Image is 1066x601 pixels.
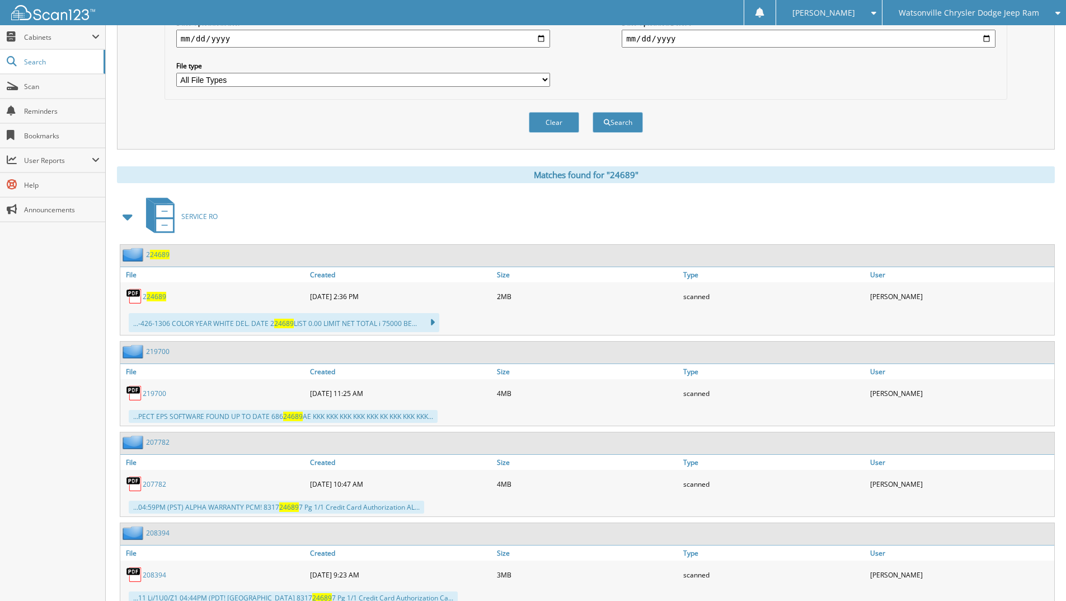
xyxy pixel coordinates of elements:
span: SERVICE RO [181,212,218,221]
div: ...PECT EPS SOFTWARE FOUND UP TO DATE 686 AE KKK KKK KKK KKK KKK KK KKK KKK KKK... [129,410,438,423]
a: SERVICE RO [139,194,218,239]
a: 208394 [146,528,170,538]
div: [PERSON_NAME] [867,563,1054,586]
div: scanned [680,285,867,308]
a: Type [680,546,867,561]
a: 208394 [143,570,166,580]
div: 4MB [494,473,681,495]
a: Created [307,267,494,282]
img: folder2.png [123,526,146,540]
a: File [120,455,307,470]
div: [DATE] 2:36 PM [307,285,494,308]
a: Size [494,455,681,470]
button: Clear [529,112,579,133]
a: 224689 [143,292,166,301]
div: [PERSON_NAME] [867,473,1054,495]
span: Bookmarks [24,131,100,141]
a: File [120,364,307,379]
span: Reminders [24,106,100,116]
span: [PERSON_NAME] [792,10,855,16]
div: 3MB [494,563,681,586]
div: 4MB [494,382,681,404]
a: 207782 [146,437,170,447]
a: Size [494,364,681,379]
div: [PERSON_NAME] [867,285,1054,308]
a: 219700 [143,389,166,398]
img: folder2.png [123,344,146,358]
div: ...04:59PM (PST) ALPHA WARRANTY PCM! 8317 7 Pg 1/1 Credit Card Authorization AL... [129,501,424,514]
span: Announcements [24,205,100,215]
img: PDF.png [126,566,143,583]
a: Type [680,364,867,379]
div: scanned [680,382,867,404]
a: User [867,546,1054,561]
a: User [867,267,1054,282]
div: ...-426-1306 COLOR YEAR WHITE DEL. DATE 2 LIST 0.00 LIMIT NET TOTAL i 75000 BE... [129,313,439,332]
a: Type [680,267,867,282]
label: File type [176,61,550,71]
img: scan123-logo-white.svg [11,5,95,20]
span: User Reports [24,156,92,165]
input: end [622,30,995,48]
span: Scan [24,82,100,91]
div: scanned [680,563,867,586]
div: scanned [680,473,867,495]
a: Created [307,455,494,470]
div: [DATE] 10:47 AM [307,473,494,495]
span: Help [24,180,100,190]
iframe: Chat Widget [1010,547,1066,601]
a: User [867,455,1054,470]
a: Type [680,455,867,470]
span: 24689 [279,502,299,512]
a: File [120,546,307,561]
span: Cabinets [24,32,92,42]
span: 24689 [147,292,166,301]
a: Created [307,364,494,379]
img: PDF.png [126,288,143,305]
span: Watsonville Chrysler Dodge Jeep Ram [899,10,1039,16]
a: Created [307,546,494,561]
a: File [120,267,307,282]
div: [DATE] 9:23 AM [307,563,494,586]
a: Size [494,267,681,282]
div: [PERSON_NAME] [867,382,1054,404]
div: Matches found for "24689" [117,166,1055,183]
a: Size [494,546,681,561]
a: 207782 [143,479,166,489]
span: 24689 [274,319,294,328]
img: PDF.png [126,385,143,402]
div: 2MB [494,285,681,308]
a: 224689 [146,250,170,259]
button: Search [593,112,643,133]
img: PDF.png [126,476,143,492]
a: 219700 [146,347,170,356]
a: User [867,364,1054,379]
span: 24689 [283,412,303,421]
span: 24689 [150,250,170,259]
div: [DATE] 11:25 AM [307,382,494,404]
span: Search [24,57,98,67]
input: start [176,30,550,48]
img: folder2.png [123,248,146,262]
img: folder2.png [123,435,146,449]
